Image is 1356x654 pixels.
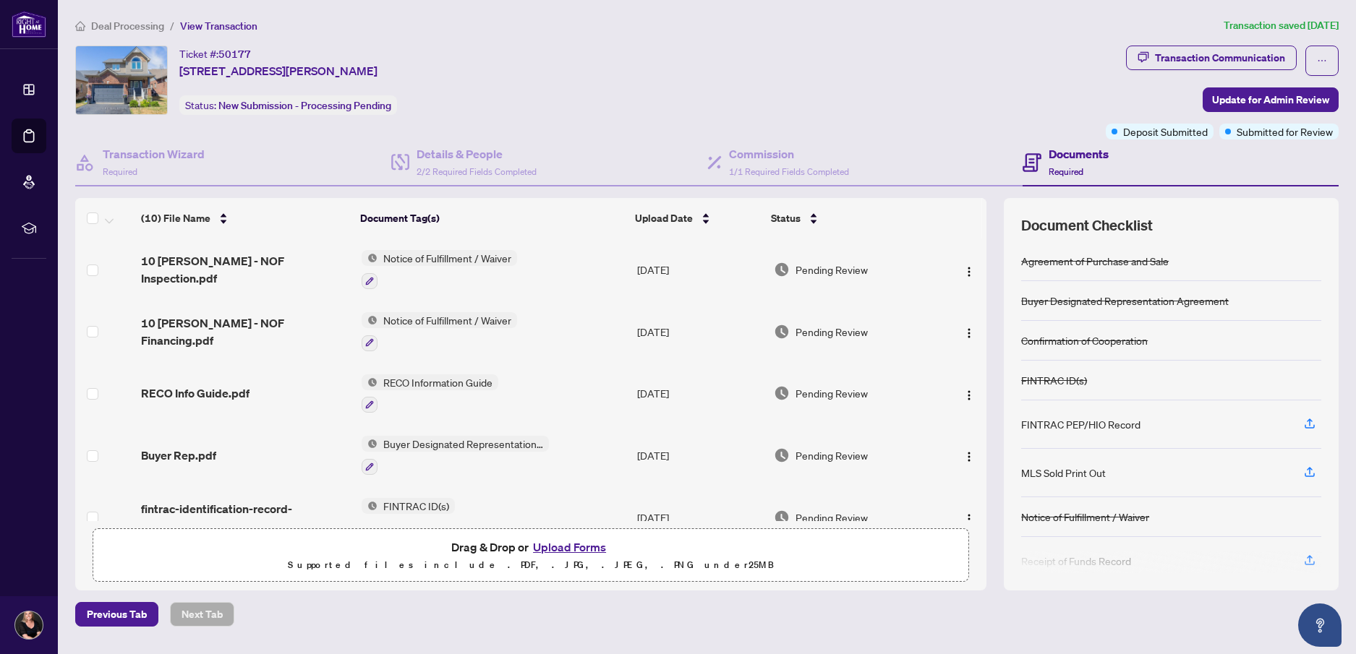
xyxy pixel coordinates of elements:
td: [DATE] [631,486,768,548]
button: Next Tab [170,602,234,627]
th: Status [765,198,935,238]
button: Status IconBuyer Designated Representation Agreement [362,436,549,475]
span: fintrac-identification-record-[PERSON_NAME]-20250825-125848.pdf [141,500,350,535]
div: Transaction Communication [1155,46,1285,69]
td: [DATE] [631,238,768,301]
p: Supported files include .PDF, .JPG, .JPEG, .PNG under 25 MB [102,556,960,574]
span: Required [103,166,137,177]
h4: Commission [729,145,849,163]
span: ellipsis [1317,56,1327,66]
button: Status IconRECO Information Guide [362,374,498,413]
button: Logo [958,258,981,281]
img: Profile Icon [15,611,43,639]
span: Status [771,210,801,226]
span: View Transaction [180,20,257,33]
div: Buyer Designated Representation Agreement [1021,293,1229,309]
button: Upload Forms [529,538,610,556]
span: 2/2 Required Fields Completed [417,166,537,177]
span: FINTRAC ID(s) [378,498,455,514]
button: Transaction Communication [1126,46,1297,70]
img: Status Icon [362,436,378,452]
span: Deal Processing [91,20,164,33]
span: 50177 [218,48,251,61]
button: Status IconFINTRAC ID(s) [362,498,455,537]
span: Buyer Rep.pdf [141,447,216,464]
article: Transaction saved [DATE] [1224,17,1339,34]
img: IMG-N12355318_1.jpg [76,46,167,114]
img: Document Status [774,262,790,277]
th: Document Tag(s) [354,198,629,238]
span: Update for Admin Review [1212,88,1329,111]
img: Status Icon [362,250,378,266]
td: [DATE] [631,301,768,363]
h4: Documents [1049,145,1109,163]
span: Previous Tab [87,603,147,626]
button: Status IconNotice of Fulfillment / Waiver [362,250,517,289]
span: home [75,21,85,31]
img: Status Icon [362,374,378,390]
span: Document Checklist [1021,215,1153,236]
span: (10) File Name [141,210,210,226]
span: Submitted for Review [1237,124,1333,139]
td: [DATE] [631,424,768,486]
div: Status: [179,95,397,115]
div: FINTRAC ID(s) [1021,372,1087,388]
div: Confirmation of Cooperation [1021,332,1148,348]
span: [STREET_ADDRESS][PERSON_NAME] [179,62,378,79]
h4: Details & People [417,145,537,163]
span: Deposit Submitted [1123,124,1208,139]
button: Logo [958,320,981,343]
img: Status Icon [362,498,378,514]
img: logo [12,11,46,38]
span: Pending Review [796,385,868,401]
img: Document Status [774,447,790,463]
button: Logo [958,506,981,529]
img: Document Status [774,324,790,340]
img: Logo [963,266,975,277]
span: 10 [PERSON_NAME] - NOF Financing.pdf [141,314,350,349]
span: 1/1 Required Fields Completed [729,166,849,177]
th: (10) File Name [135,198,355,238]
button: Previous Tab [75,602,158,627]
img: Logo [963,451,975,462]
button: Status IconNotice of Fulfillment / Waiver [362,312,517,351]
div: FINTRAC PEP/HIO Record [1021,416,1140,432]
span: Buyer Designated Representation Agreement [378,436,549,452]
div: Agreement of Purchase and Sale [1021,253,1169,269]
span: 10 [PERSON_NAME] - NOF Inspection.pdf [141,252,350,287]
span: RECO Info Guide.pdf [141,384,250,402]
span: Drag & Drop or [451,538,610,556]
button: Logo [958,444,981,467]
span: Drag & Drop orUpload FormsSupported files include .PDF, .JPG, .JPEG, .PNG under25MB [93,529,968,582]
div: MLS Sold Print Out [1021,465,1106,481]
div: Ticket #: [179,46,251,62]
li: / [170,17,174,34]
span: Pending Review [796,324,868,340]
span: Notice of Fulfillment / Waiver [378,312,517,328]
span: Pending Review [796,509,868,525]
span: RECO Information Guide [378,374,498,390]
span: New Submission - Processing Pending [218,99,391,112]
th: Upload Date [629,198,765,238]
button: Logo [958,382,981,405]
td: [DATE] [631,363,768,425]
button: Open asap [1298,603,1342,647]
img: Status Icon [362,312,378,328]
img: Logo [963,390,975,401]
span: Pending Review [796,447,868,463]
img: Logo [963,513,975,525]
div: Notice of Fulfillment / Waiver [1021,509,1149,525]
span: Upload Date [635,210,693,226]
img: Document Status [774,385,790,401]
button: Update for Admin Review [1203,87,1339,112]
span: Required [1049,166,1083,177]
span: Pending Review [796,262,868,277]
img: Document Status [774,509,790,525]
img: Logo [963,327,975,339]
span: Notice of Fulfillment / Waiver [378,250,517,266]
h4: Transaction Wizard [103,145,205,163]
